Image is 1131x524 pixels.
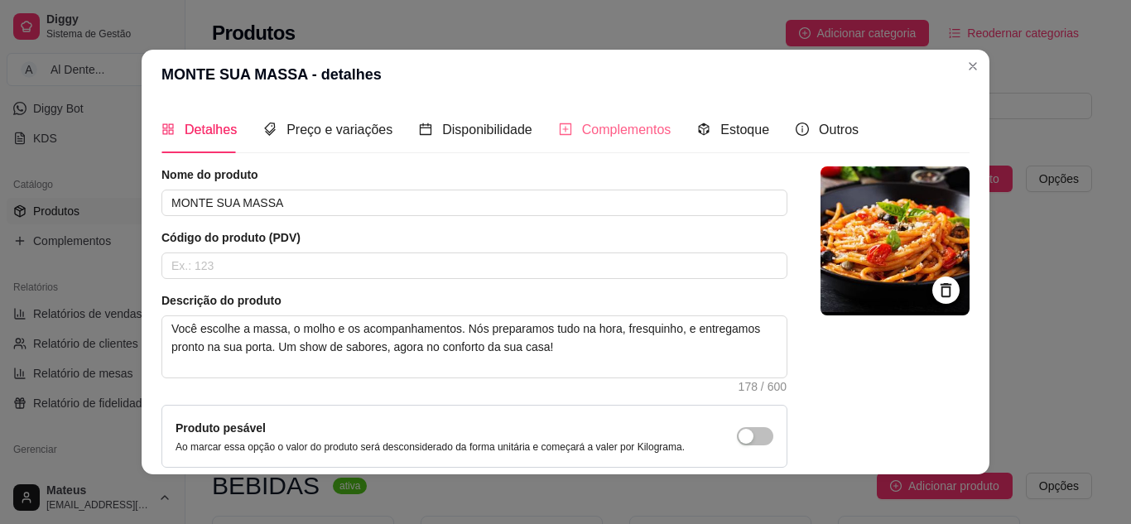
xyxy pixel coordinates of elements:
[263,123,277,136] span: tags
[286,123,392,137] span: Preço e variações
[960,53,986,79] button: Close
[176,421,266,435] label: Produto pesável
[176,440,685,454] p: Ao marcar essa opção o valor do produto será desconsiderado da forma unitária e começará a valer ...
[819,123,859,137] span: Outros
[161,292,787,309] article: Descrição do produto
[697,123,710,136] span: code-sandbox
[720,123,769,137] span: Estoque
[821,166,970,315] img: logo da loja
[419,123,432,136] span: calendar
[162,316,787,377] textarea: Você escolhe a massa, o molho e os acompanhamentos. Nós preparamos tudo na hora, fresquinho, e en...
[161,229,787,246] article: Código do produto (PDV)
[559,123,572,136] span: plus-square
[161,190,787,216] input: Ex.: Hamburguer de costela
[161,166,787,183] article: Nome do produto
[161,252,787,279] input: Ex.: 123
[161,123,175,136] span: appstore
[185,123,237,137] span: Detalhes
[582,123,671,137] span: Complementos
[142,50,989,99] header: MONTE SUA MASSA - detalhes
[442,123,532,137] span: Disponibilidade
[796,123,809,136] span: info-circle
